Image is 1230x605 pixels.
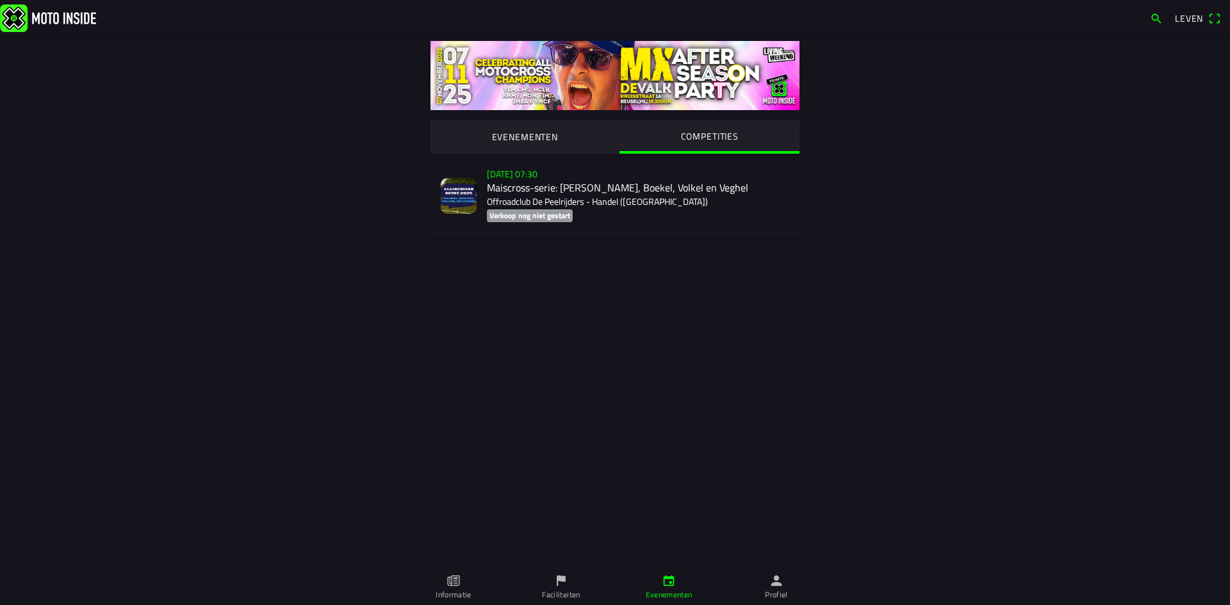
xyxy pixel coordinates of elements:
[430,41,799,110] img: yS2mQ5x6lEcu9W3BfYyVKNTZoCZvkN0rRC6TzDTC.jpg
[436,588,471,601] font: Informatie
[430,159,799,233] a: [DATE] 07:30Maiscross-serie: [PERSON_NAME], Boekel, Volkel en VeghelOffroadclub De Peelrijders - ...
[1175,12,1203,25] font: Leven
[1144,7,1169,29] a: zoekopdracht
[492,130,558,143] font: EVENEMENTEN
[542,588,580,601] font: Faciliteiten
[646,588,693,601] font: Evenementen
[662,574,676,588] ion-icon: kalender
[769,574,783,588] ion-icon: persoon
[447,574,461,588] ion-icon: papier
[765,588,788,601] font: Profiel
[680,129,738,143] font: COMPETITIES
[1168,7,1227,29] a: Levenqr-scanner
[554,574,568,588] ion-icon: vlag
[441,178,477,214] img: YKryizFKRxiD05lDWpv2fgsSUD3Y6Y0SXhQtHQf9.jpg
